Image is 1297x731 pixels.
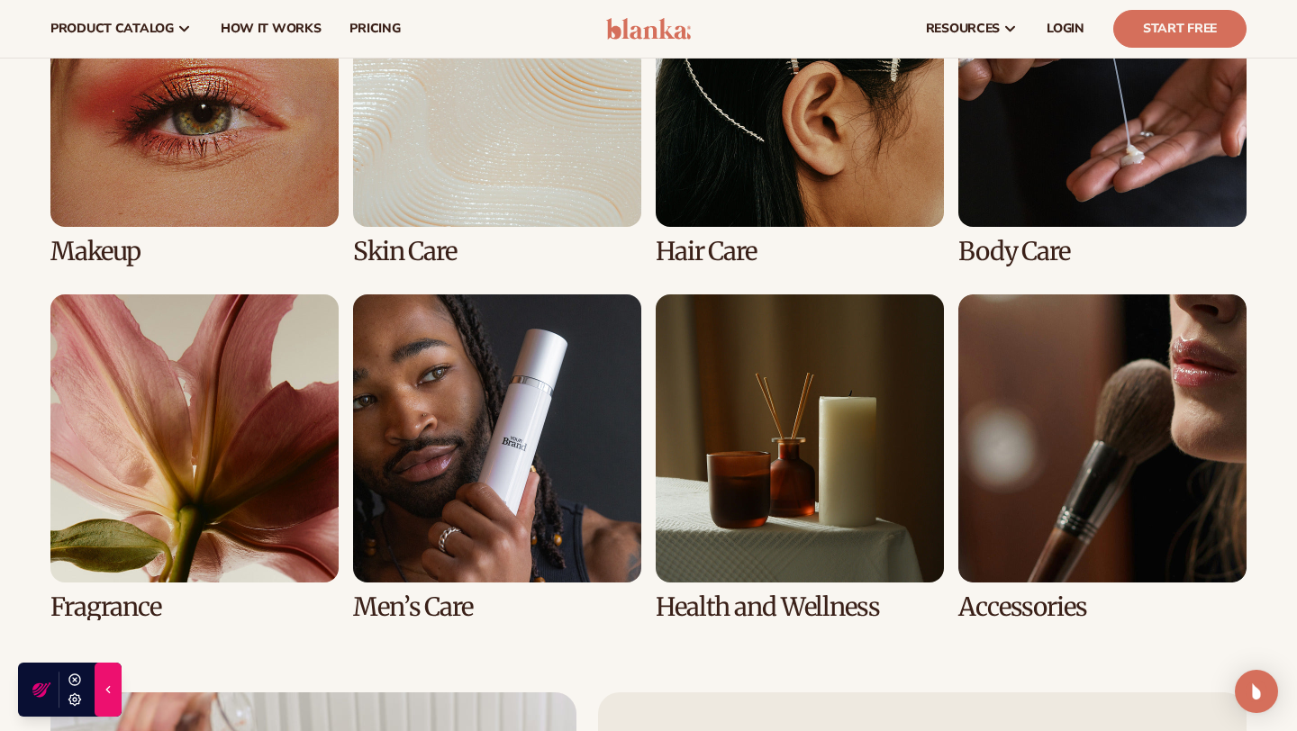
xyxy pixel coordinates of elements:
[221,22,322,36] span: How It Works
[1235,670,1278,713] div: Open Intercom Messenger
[926,22,1000,36] span: resources
[50,294,339,621] div: 5 / 8
[1113,10,1247,48] a: Start Free
[606,18,692,40] img: logo
[50,238,339,266] h3: Makeup
[349,22,400,36] span: pricing
[1047,22,1084,36] span: LOGIN
[353,238,641,266] h3: Skin Care
[353,294,641,621] div: 6 / 8
[656,294,944,621] div: 7 / 8
[50,22,174,36] span: product catalog
[958,294,1247,621] div: 8 / 8
[958,238,1247,266] h3: Body Care
[656,238,944,266] h3: Hair Care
